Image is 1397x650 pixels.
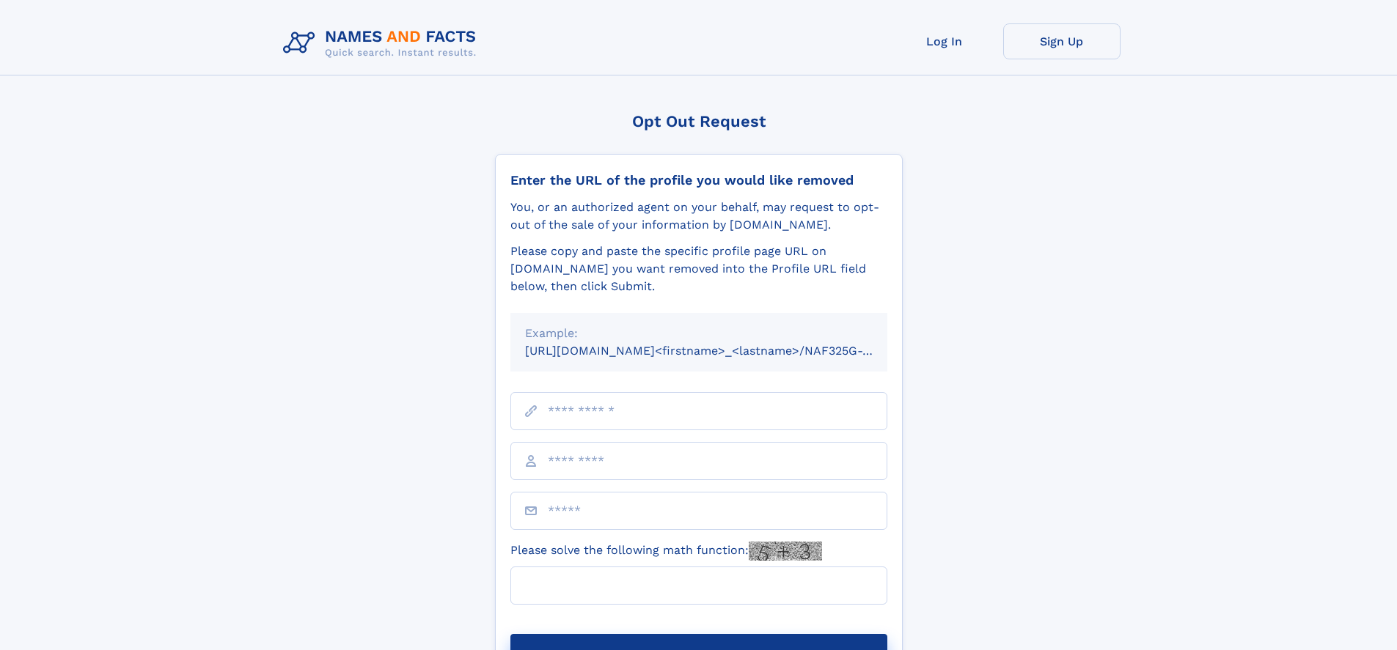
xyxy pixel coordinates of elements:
[510,243,887,295] div: Please copy and paste the specific profile page URL on [DOMAIN_NAME] you want removed into the Pr...
[525,325,873,342] div: Example:
[1003,23,1121,59] a: Sign Up
[886,23,1003,59] a: Log In
[495,112,903,130] div: Opt Out Request
[277,23,488,63] img: Logo Names and Facts
[510,172,887,188] div: Enter the URL of the profile you would like removed
[510,199,887,234] div: You, or an authorized agent on your behalf, may request to opt-out of the sale of your informatio...
[525,344,915,358] small: [URL][DOMAIN_NAME]<firstname>_<lastname>/NAF325G-xxxxxxxx
[510,542,822,561] label: Please solve the following math function:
